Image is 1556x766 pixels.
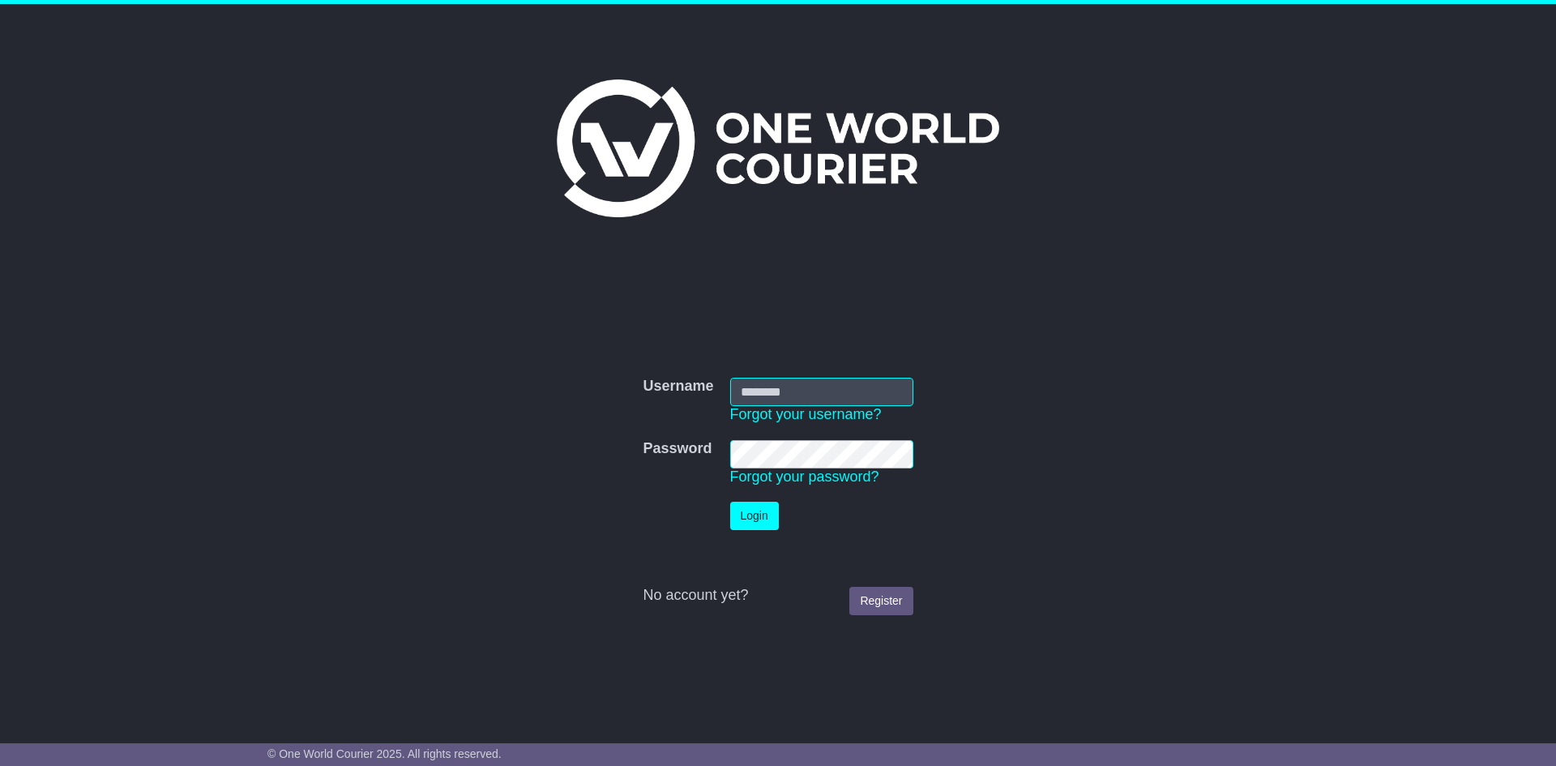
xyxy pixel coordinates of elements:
div: No account yet? [643,587,913,605]
a: Register [849,587,913,615]
label: Username [643,378,713,396]
a: Forgot your password? [730,469,879,485]
img: One World [557,79,999,217]
span: © One World Courier 2025. All rights reserved. [267,747,502,760]
button: Login [730,502,779,530]
label: Password [643,440,712,458]
a: Forgot your username? [730,406,882,422]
